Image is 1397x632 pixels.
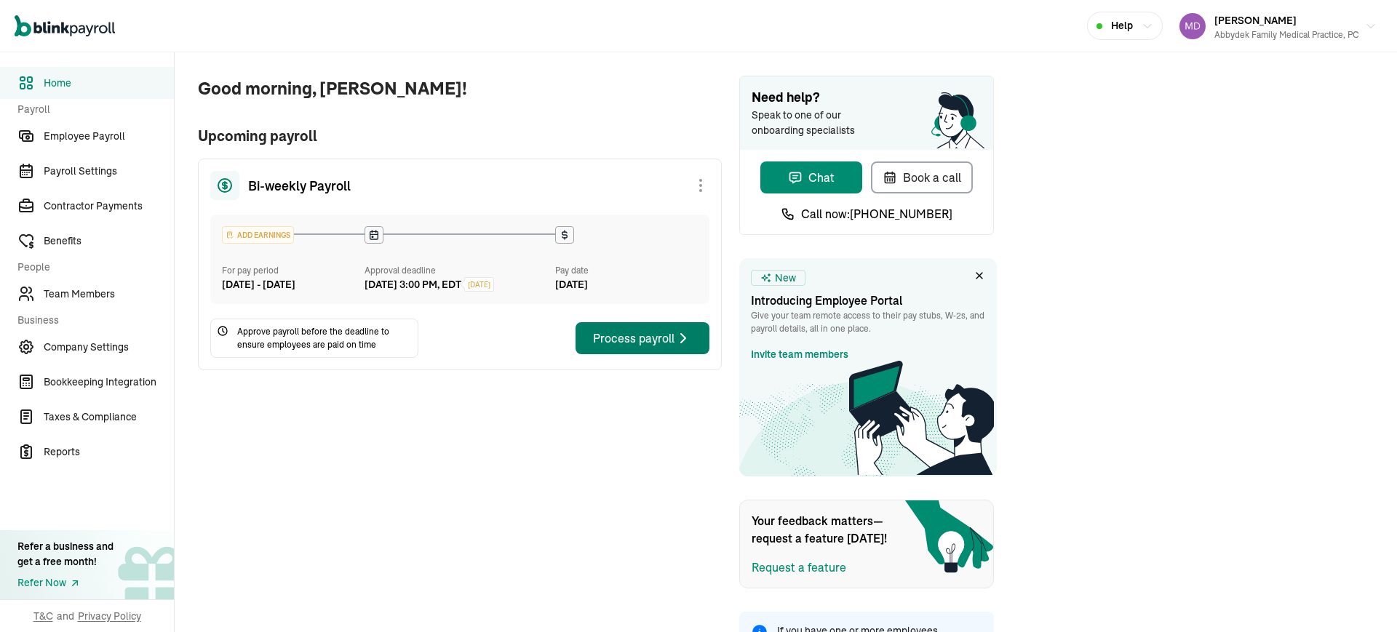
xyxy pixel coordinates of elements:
span: Call now: [PHONE_NUMBER] [801,205,952,223]
button: Chat [760,161,862,193]
span: Payroll Settings [44,164,174,179]
div: [DATE] [555,277,698,292]
div: Chat [788,169,835,186]
h3: Introducing Employee Portal [751,292,985,309]
span: Contractor Payments [44,199,174,214]
span: Need help? [752,88,982,108]
span: Help [1111,18,1133,33]
span: Team Members [44,287,174,302]
div: Refer a business and get a free month! [17,539,114,569]
div: Pay date [555,264,698,277]
div: Abbydek Family Medical Practice, PC [1214,28,1359,41]
button: Book a call [871,161,973,193]
span: Speak to one of our onboarding specialists [752,108,875,138]
span: Upcoming payroll [198,125,722,147]
div: ADD EARNINGS [223,227,293,243]
span: Payroll [17,102,165,117]
span: People [17,260,165,275]
span: Employee Payroll [44,129,174,144]
span: Bi-weekly Payroll [248,176,351,196]
span: Good morning, [PERSON_NAME]! [198,76,722,102]
button: Request a feature [752,559,846,576]
button: Process payroll [576,322,709,354]
span: Home [44,76,174,91]
span: Your feedback matters—request a feature [DATE]! [752,512,897,547]
span: T&C [33,609,53,623]
span: Approve payroll before the deadline to ensure employees are paid on time [237,325,412,351]
button: [PERSON_NAME]Abbydek Family Medical Practice, PC [1174,8,1382,44]
span: Privacy Policy [78,609,141,623]
span: [PERSON_NAME] [1214,14,1297,27]
span: New [775,271,796,286]
span: Benefits [44,233,174,249]
div: [DATE] 3:00 PM, EDT [365,277,461,292]
span: Taxes & Compliance [44,409,174,425]
div: For pay period [222,264,365,277]
a: Refer Now [17,575,114,591]
span: [DATE] [468,279,490,290]
span: Bookkeeping Integration [44,375,174,390]
div: Process payroll [593,329,692,347]
div: [DATE] - [DATE] [222,277,365,292]
div: Approval deadline [365,264,549,277]
span: Business [17,313,165,328]
button: Help [1087,12,1163,40]
a: Invite team members [751,347,848,362]
div: Book a call [883,169,961,186]
span: Company Settings [44,340,174,355]
nav: Global [15,5,115,47]
p: Give your team remote access to their pay stubs, W‑2s, and payroll details, all in one place. [751,309,985,335]
span: Reports [44,444,174,460]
